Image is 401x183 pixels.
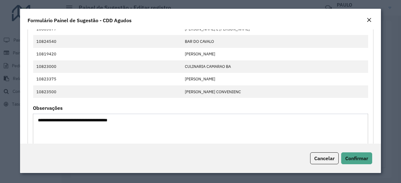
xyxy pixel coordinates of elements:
[28,17,132,24] h4: Formulário Painel de Sugestão - CDD Agudos
[33,73,182,85] td: 10823375
[33,104,63,112] label: Observações
[181,85,368,98] td: [PERSON_NAME] CONVENIENC
[367,18,372,23] em: Fechar
[33,48,182,60] td: 10819420
[33,35,182,48] td: 10824540
[181,35,368,48] td: BAR DO CAVALO
[181,48,368,60] td: [PERSON_NAME]
[33,85,182,98] td: 10823500
[181,60,368,73] td: CULINARIA CAMARAO BA
[314,155,335,161] span: Cancelar
[345,155,368,161] span: Confirmar
[181,73,368,85] td: [PERSON_NAME]
[365,16,373,24] button: Close
[33,60,182,73] td: 10823000
[341,152,372,164] button: Confirmar
[310,152,339,164] button: Cancelar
